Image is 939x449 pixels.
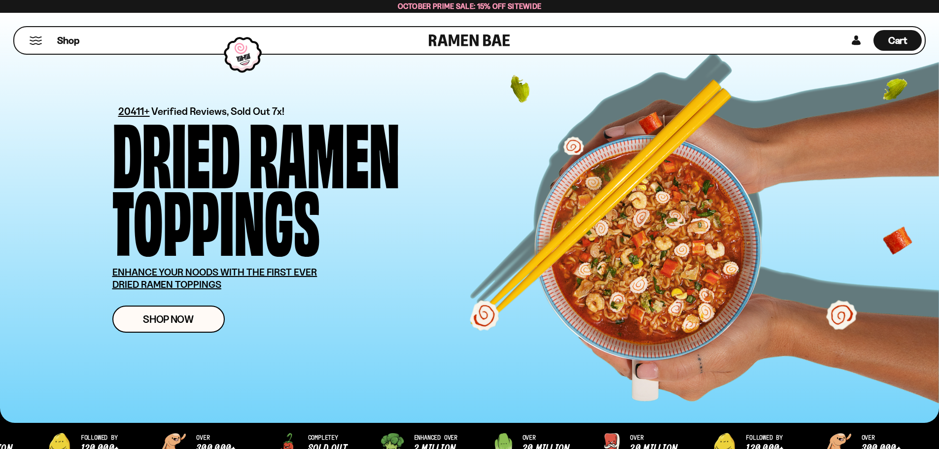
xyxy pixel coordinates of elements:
[398,1,542,11] span: October Prime Sale: 15% off Sitewide
[57,30,79,51] a: Shop
[112,184,320,251] div: Toppings
[112,306,225,333] a: Shop Now
[888,35,907,46] span: Cart
[143,314,194,324] span: Shop Now
[112,266,317,290] u: ENHANCE YOUR NOODS WITH THE FIRST EVER DRIED RAMEN TOPPINGS
[57,34,79,47] span: Shop
[873,27,922,54] div: Cart
[249,116,400,184] div: Ramen
[112,116,240,184] div: Dried
[29,36,42,45] button: Mobile Menu Trigger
